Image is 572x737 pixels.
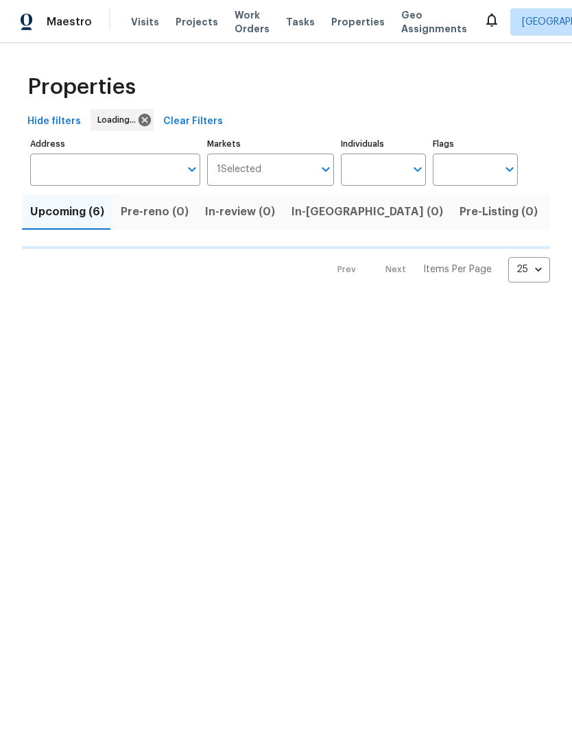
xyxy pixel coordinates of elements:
[121,202,189,221] span: Pre-reno (0)
[27,80,136,94] span: Properties
[30,202,104,221] span: Upcoming (6)
[131,15,159,29] span: Visits
[500,160,519,179] button: Open
[176,15,218,29] span: Projects
[182,160,202,179] button: Open
[207,140,335,148] label: Markets
[235,8,270,36] span: Work Orders
[97,113,141,127] span: Loading...
[331,15,385,29] span: Properties
[508,252,550,287] div: 25
[341,140,426,148] label: Individuals
[401,8,467,36] span: Geo Assignments
[316,160,335,179] button: Open
[291,202,443,221] span: In-[GEOGRAPHIC_DATA] (0)
[47,15,92,29] span: Maestro
[30,140,200,148] label: Address
[408,160,427,179] button: Open
[205,202,275,221] span: In-review (0)
[433,140,518,148] label: Flags
[163,113,223,130] span: Clear Filters
[286,17,315,27] span: Tasks
[158,109,228,134] button: Clear Filters
[91,109,154,131] div: Loading...
[22,109,86,134] button: Hide filters
[324,257,550,282] nav: Pagination Navigation
[460,202,538,221] span: Pre-Listing (0)
[217,164,261,176] span: 1 Selected
[423,263,492,276] p: Items Per Page
[27,113,81,130] span: Hide filters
